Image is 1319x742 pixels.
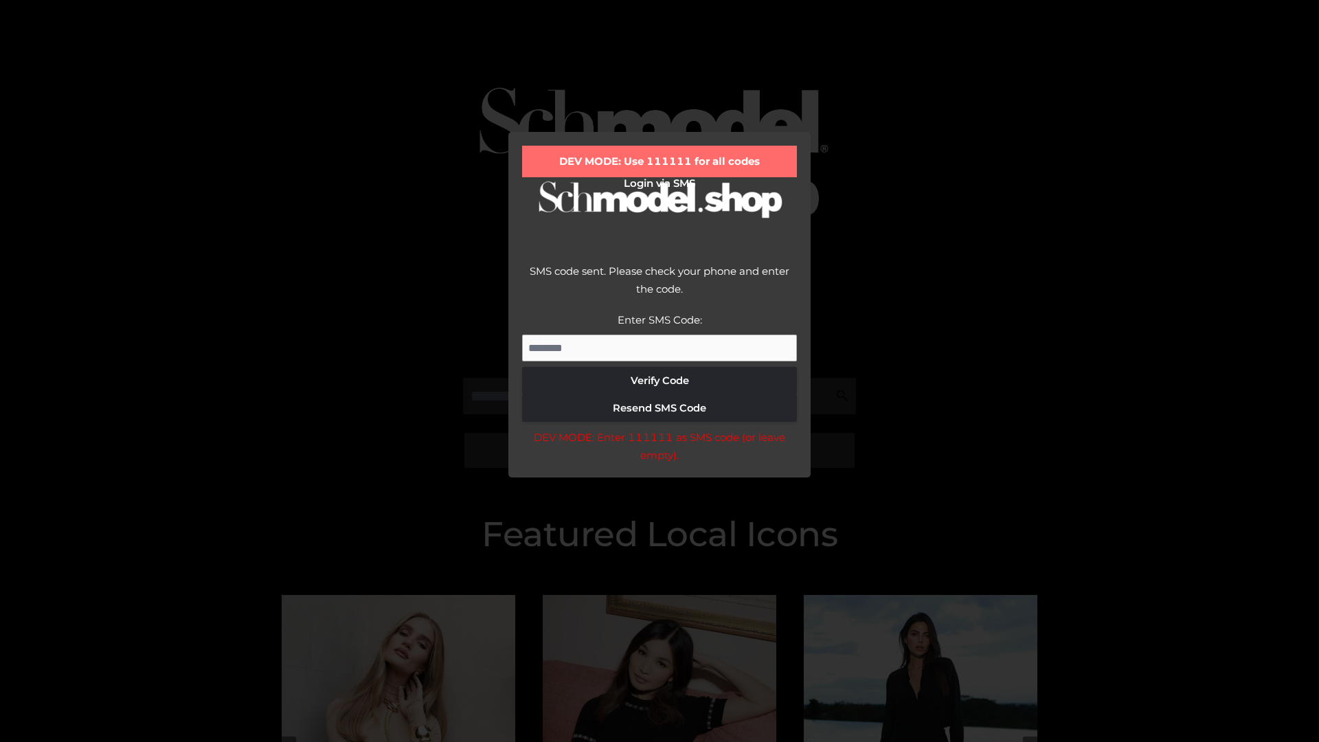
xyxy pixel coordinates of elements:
[522,177,797,190] h2: Login via SMS
[522,367,797,394] button: Verify Code
[522,429,797,464] div: DEV MODE: Enter 111111 as SMS code (or leave empty).
[522,146,797,177] div: DEV MODE: Use 111111 for all codes
[522,394,797,422] button: Resend SMS Code
[522,262,797,311] div: SMS code sent. Please check your phone and enter the code.
[618,313,702,326] label: Enter SMS Code:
